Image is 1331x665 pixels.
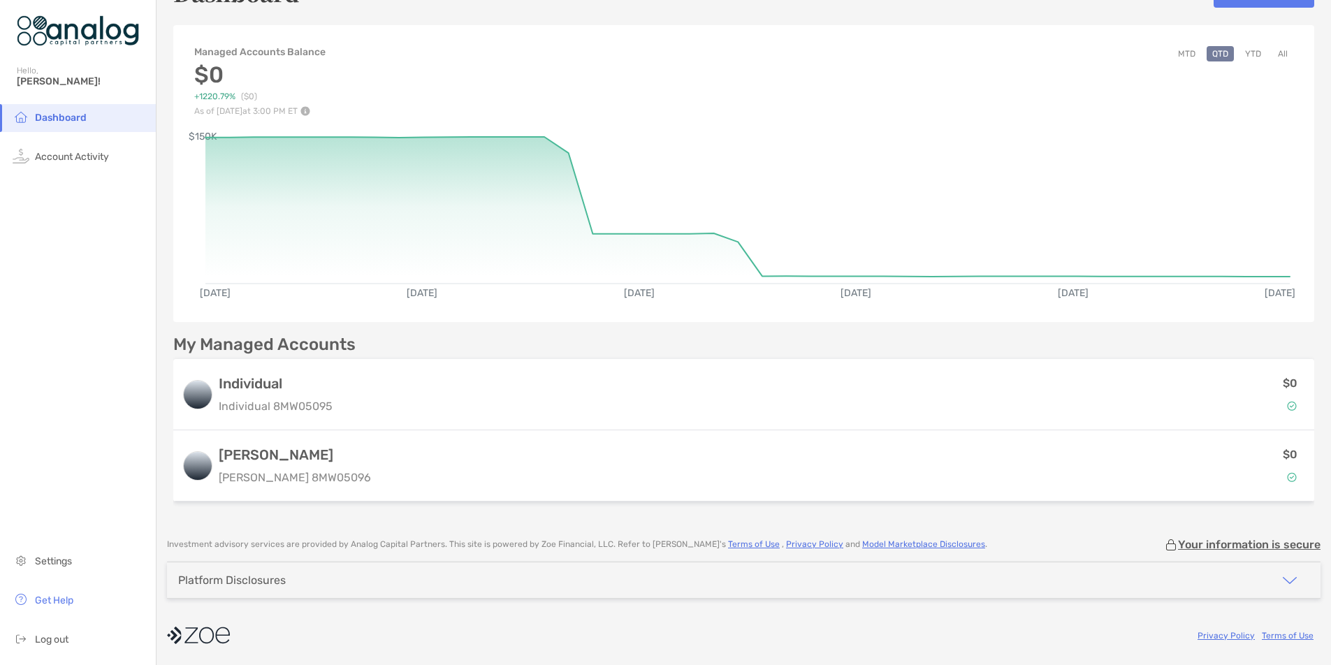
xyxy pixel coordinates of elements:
span: Account Activity [35,151,109,163]
img: get-help icon [13,591,29,608]
img: Account Status icon [1287,401,1297,411]
span: ( $0 ) [241,92,257,102]
text: [DATE] [200,287,231,299]
p: As of [DATE] at 3:00 PM ET [194,106,327,116]
p: Your information is secure [1178,538,1321,551]
button: YTD [1239,46,1267,61]
h3: Individual [219,375,333,392]
text: [DATE] [624,287,655,299]
p: $0 [1283,374,1297,392]
img: logout icon [13,630,29,647]
h4: Managed Accounts Balance [194,46,327,58]
img: settings icon [13,552,29,569]
span: Get Help [35,594,73,606]
img: logo account [184,452,212,480]
span: Log out [35,634,68,645]
img: Account Status icon [1287,472,1297,482]
img: logo account [184,381,212,409]
a: Terms of Use [1262,631,1314,641]
p: [PERSON_NAME] 8MW05096 [219,469,371,486]
text: [DATE] [1058,287,1089,299]
p: Individual 8MW05095 [219,397,333,415]
span: Settings [35,555,72,567]
h3: [PERSON_NAME] [219,446,371,463]
img: household icon [13,108,29,125]
a: Privacy Policy [1198,631,1255,641]
a: Terms of Use [728,539,780,549]
img: activity icon [13,147,29,164]
text: $150K [189,131,217,142]
span: +1220.79% [194,92,235,102]
div: Platform Disclosures [178,573,286,587]
h3: $0 [194,61,327,88]
text: [DATE] [407,287,437,299]
img: Zoe Logo [17,6,139,56]
button: MTD [1172,46,1201,61]
a: Model Marketplace Disclosures [862,539,985,549]
span: Dashboard [35,112,87,124]
img: icon arrow [1281,572,1298,589]
p: Investment advisory services are provided by Analog Capital Partners . This site is powered by Zo... [167,539,987,550]
a: Privacy Policy [786,539,843,549]
p: My Managed Accounts [173,336,356,353]
button: All [1272,46,1293,61]
text: [DATE] [1265,287,1295,299]
img: Performance Info [300,106,310,116]
span: [PERSON_NAME]! [17,75,147,87]
button: QTD [1207,46,1234,61]
text: [DATE] [841,287,871,299]
img: company logo [167,620,230,651]
p: $0 [1283,446,1297,463]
